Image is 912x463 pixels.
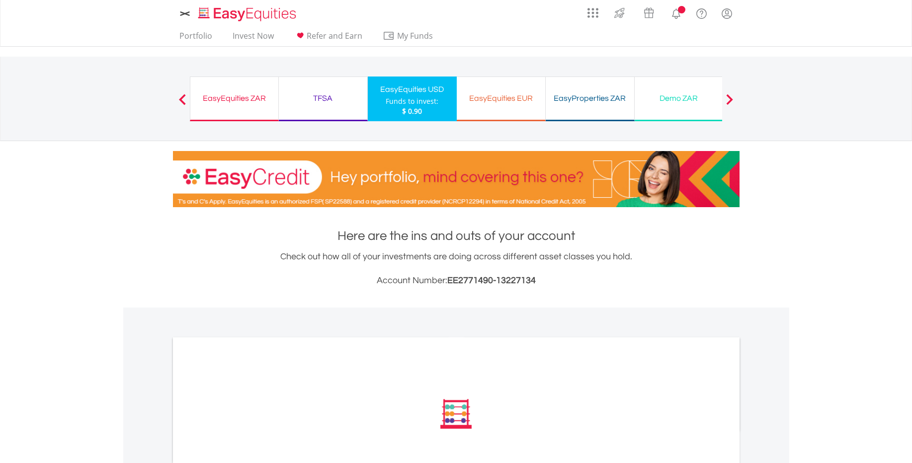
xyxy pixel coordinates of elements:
[386,96,438,106] div: Funds to invest:
[552,91,628,105] div: EasyProperties ZAR
[714,2,740,24] a: My Profile
[663,2,689,22] a: Notifications
[307,30,362,41] span: Refer and Earn
[194,2,300,22] a: Home page
[290,31,366,46] a: Refer and Earn
[374,82,451,96] div: EasyEquities USD
[689,2,714,22] a: FAQ's and Support
[581,2,605,18] a: AppsGrid
[175,31,216,46] a: Portfolio
[173,227,740,245] h1: Here are the ins and outs of your account
[173,274,740,288] h3: Account Number:
[720,99,740,109] button: Next
[172,99,192,109] button: Previous
[173,151,740,207] img: EasyCredit Promotion Banner
[634,2,663,21] a: Vouchers
[196,6,300,22] img: EasyEquities_Logo.png
[447,276,536,285] span: EE2771490-13227134
[641,5,657,21] img: vouchers-v2.svg
[641,91,717,105] div: Demo ZAR
[173,250,740,288] div: Check out how all of your investments are doing across different asset classes you hold.
[402,106,422,116] span: $ 0.90
[383,29,448,42] span: My Funds
[285,91,361,105] div: TFSA
[611,5,628,21] img: thrive-v2.svg
[463,91,539,105] div: EasyEquities EUR
[196,91,272,105] div: EasyEquities ZAR
[229,31,278,46] a: Invest Now
[587,7,598,18] img: grid-menu-icon.svg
